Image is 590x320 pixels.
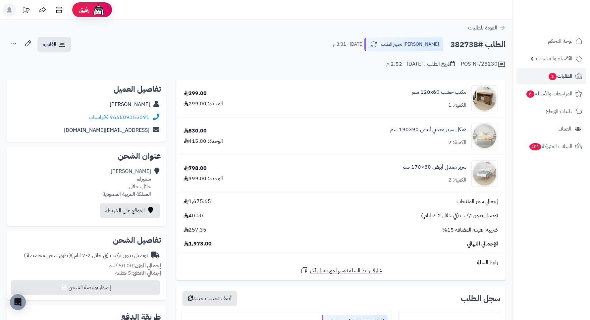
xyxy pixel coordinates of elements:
a: الموقع على الخريطة [100,203,160,218]
strong: إجمالي القطع: [131,269,161,277]
strong: إجمالي الوزن: [133,262,161,270]
span: الفاتورة [43,40,56,48]
h3: سجل الطلب [461,294,500,302]
div: 299.00 [184,90,207,97]
a: العودة للطلبات [468,24,506,32]
span: 1,675.65 [184,198,211,205]
a: 966509355091 [110,113,149,121]
small: 50.00 كجم [109,262,161,270]
span: الطلبات [548,72,572,81]
span: توصيل بدون تركيب (في خلال 2-7 ايام ) [421,212,498,220]
img: ai-face.png [92,3,105,17]
span: 1,973.00 [184,240,212,248]
span: 401 [529,143,541,150]
button: أضف تحديث جديد [183,291,237,306]
h2: تفاصيل الشحن [12,236,161,244]
a: الفاتورة [37,37,71,52]
span: رفيق [79,6,89,14]
img: 1757751637-110101070006-90x90.jpg [472,160,498,187]
h2: الطلب #382738 [450,38,506,51]
span: ( طرق شحن مخصصة ) [24,251,71,259]
a: المراجعات والأسئلة6 [516,86,586,102]
span: الإجمالي النهائي [467,240,498,248]
span: السلات المتروكة [529,142,572,151]
img: 1757240066-110111010082-90x90.jpg [472,85,498,112]
div: الكمية: 2 [448,139,466,146]
span: 40.00 [184,212,203,220]
a: تحديثات المنصة [18,3,34,18]
a: [EMAIL_ADDRESS][DOMAIN_NAME] [64,126,149,134]
a: شارك رابط السلة نفسها مع عميل آخر [300,266,382,275]
div: الكمية: 2 [448,176,466,184]
div: تاريخ الطلب : [DATE] - 2:52 م [386,60,455,68]
span: إجمالي سعر المنتجات [456,198,498,205]
a: [PERSON_NAME] [110,100,150,108]
a: السلات المتروكة401 [516,138,586,154]
span: لوحة التحكم [548,36,572,46]
span: العملاء [559,124,571,133]
button: [PERSON_NAME] تجهيز الطلب [364,37,443,51]
a: لوحة التحكم [516,33,586,49]
div: الكمية: 1 [448,101,466,109]
a: مكتب خشب 120x60 سم [412,88,466,96]
a: هيكل سرير معدني أبيض 90×190 سم [390,126,466,133]
div: Open Intercom Messenger [10,294,26,310]
span: 6 [526,90,534,98]
small: [DATE] - 3:31 م [333,41,363,48]
a: طلبات الإرجاع [516,103,586,119]
h2: تفاصيل العميل [12,85,161,93]
img: 1754548358-110101010021-90x90.jpg [472,123,498,149]
div: 830.00 [184,127,207,135]
span: شارك رابط السلة نفسها مع عميل آخر [310,267,382,275]
div: الوحدة: 399.00 [184,175,223,183]
div: توصيل بدون تركيب (في خلال 2-7 ايام ) [24,252,148,259]
div: الوحدة: 299.00 [184,100,223,108]
span: 1 [549,73,557,80]
img: logo-2.png [545,5,584,19]
span: 257.35 [184,226,206,234]
span: طلبات الإرجاع [546,107,572,116]
span: الأقسام والمنتجات [536,54,572,63]
div: رابط السلة [179,259,503,266]
button: إصدار بوليصة الشحن [11,280,160,295]
a: سرير معدني أبيض 80×170 سم [402,163,466,171]
a: واتساب [89,113,108,121]
span: المراجعات والأسئلة [526,89,572,98]
h2: عنوان الشحن [12,152,161,160]
div: الوحدة: 415.00 [184,137,223,145]
a: الطلبات1 [516,68,586,84]
div: 798.00 [184,165,207,172]
span: ضريبة القيمة المضافة 15% [442,226,498,234]
small: 5 قطعة [115,269,161,277]
a: العملاء [516,121,586,137]
div: [PERSON_NAME] سميراء، حائل، حائل المملكة العربية السعودية [103,168,151,198]
div: POS-NT/28230 [461,60,506,68]
span: العودة للطلبات [468,24,497,32]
